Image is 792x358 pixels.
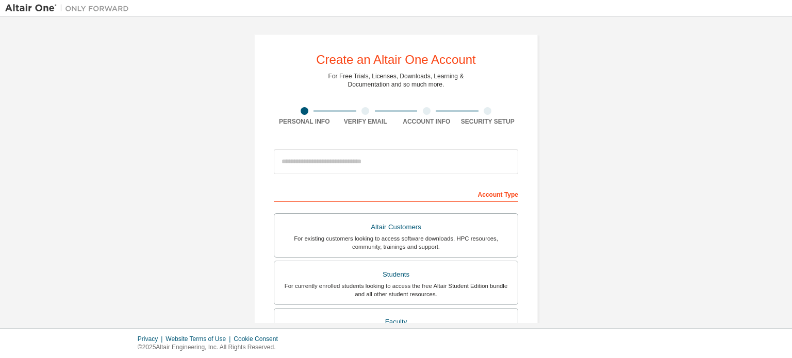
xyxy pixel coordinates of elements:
[280,234,511,251] div: For existing customers looking to access software downloads, HPC resources, community, trainings ...
[166,335,234,343] div: Website Terms of Use
[316,54,476,66] div: Create an Altair One Account
[274,117,335,126] div: Personal Info
[335,117,397,126] div: Verify Email
[396,117,457,126] div: Account Info
[280,282,511,298] div: For currently enrolled students looking to access the free Altair Student Edition bundle and all ...
[280,267,511,282] div: Students
[234,335,284,343] div: Cookie Consent
[274,185,518,202] div: Account Type
[328,72,464,89] div: For Free Trials, Licenses, Downloads, Learning & Documentation and so much more.
[138,335,166,343] div: Privacy
[138,343,284,352] p: © 2025 Altair Engineering, Inc. All Rights Reserved.
[5,3,134,13] img: Altair One
[280,315,511,329] div: Faculty
[457,117,519,126] div: Security Setup
[280,220,511,234] div: Altair Customers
